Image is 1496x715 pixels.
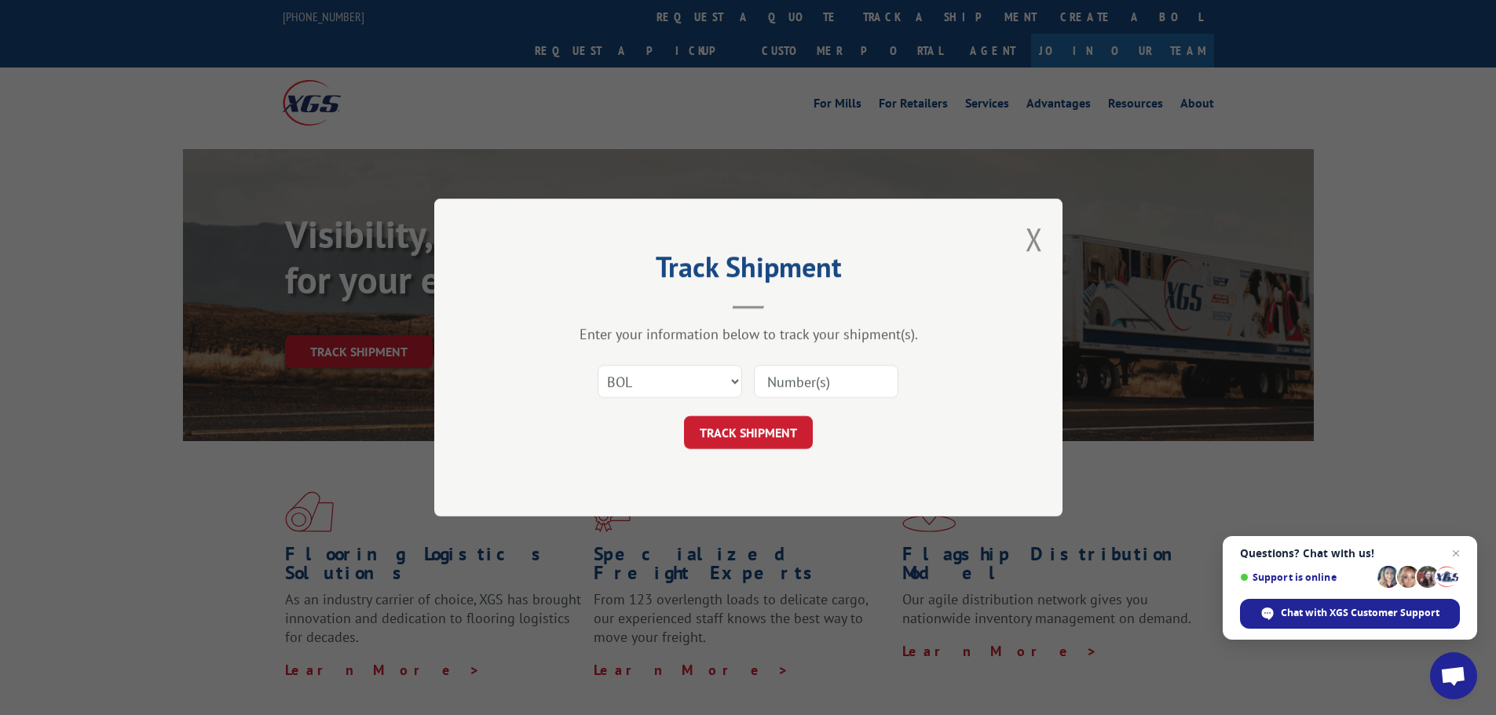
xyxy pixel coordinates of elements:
span: Questions? Chat with us! [1240,547,1460,560]
span: Support is online [1240,571,1372,583]
h2: Track Shipment [513,256,984,286]
span: Chat with XGS Customer Support [1281,606,1439,620]
input: Number(s) [754,365,898,398]
button: Close modal [1026,218,1043,260]
span: Close chat [1447,544,1465,563]
button: TRACK SHIPMENT [684,416,813,449]
div: Open chat [1430,652,1477,699]
div: Enter your information below to track your shipment(s). [513,325,984,343]
div: Chat with XGS Customer Support [1240,599,1460,629]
